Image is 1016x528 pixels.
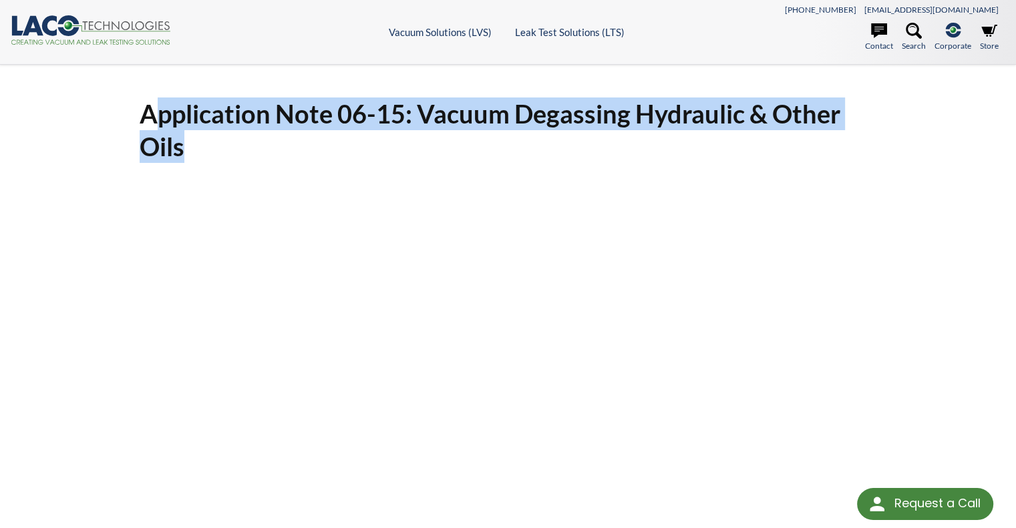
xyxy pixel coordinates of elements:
a: Search [902,23,926,52]
div: Request a Call [857,488,993,520]
img: round button [866,493,888,515]
a: Store [980,23,999,52]
a: [EMAIL_ADDRESS][DOMAIN_NAME] [864,5,999,15]
span: Corporate [935,39,971,52]
a: [PHONE_NUMBER] [785,5,856,15]
a: Contact [865,23,893,52]
a: Vacuum Solutions (LVS) [389,26,492,38]
div: Request a Call [894,488,980,519]
h1: Application Note 06-15: Vacuum Degassing Hydraulic & Other Oils [140,97,877,164]
a: Leak Test Solutions (LTS) [515,26,625,38]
